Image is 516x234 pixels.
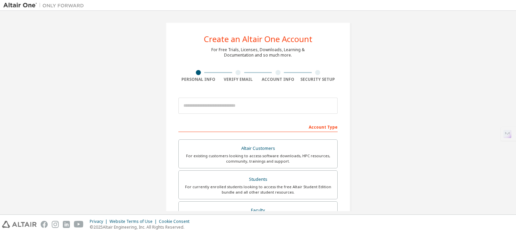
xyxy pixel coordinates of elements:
div: Account Info [258,77,298,82]
div: Privacy [90,219,110,224]
div: Cookie Consent [159,219,193,224]
div: Account Type [178,121,338,132]
p: © 2025 Altair Engineering, Inc. All Rights Reserved. [90,224,193,230]
div: Altair Customers [183,144,333,153]
div: Students [183,175,333,184]
img: Altair One [3,2,87,9]
img: youtube.svg [74,221,84,228]
div: Website Terms of Use [110,219,159,224]
div: For Free Trials, Licenses, Downloads, Learning & Documentation and so much more. [211,47,305,58]
div: For currently enrolled students looking to access the free Altair Student Edition bundle and all ... [183,184,333,195]
div: Verify Email [218,77,258,82]
img: instagram.svg [52,221,59,228]
img: facebook.svg [41,221,48,228]
div: For existing customers looking to access software downloads, HPC resources, community, trainings ... [183,153,333,164]
img: altair_logo.svg [2,221,37,228]
div: Personal Info [178,77,218,82]
div: Security Setup [298,77,338,82]
img: linkedin.svg [63,221,70,228]
div: Create an Altair One Account [204,35,312,43]
div: Faculty [183,206,333,215]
